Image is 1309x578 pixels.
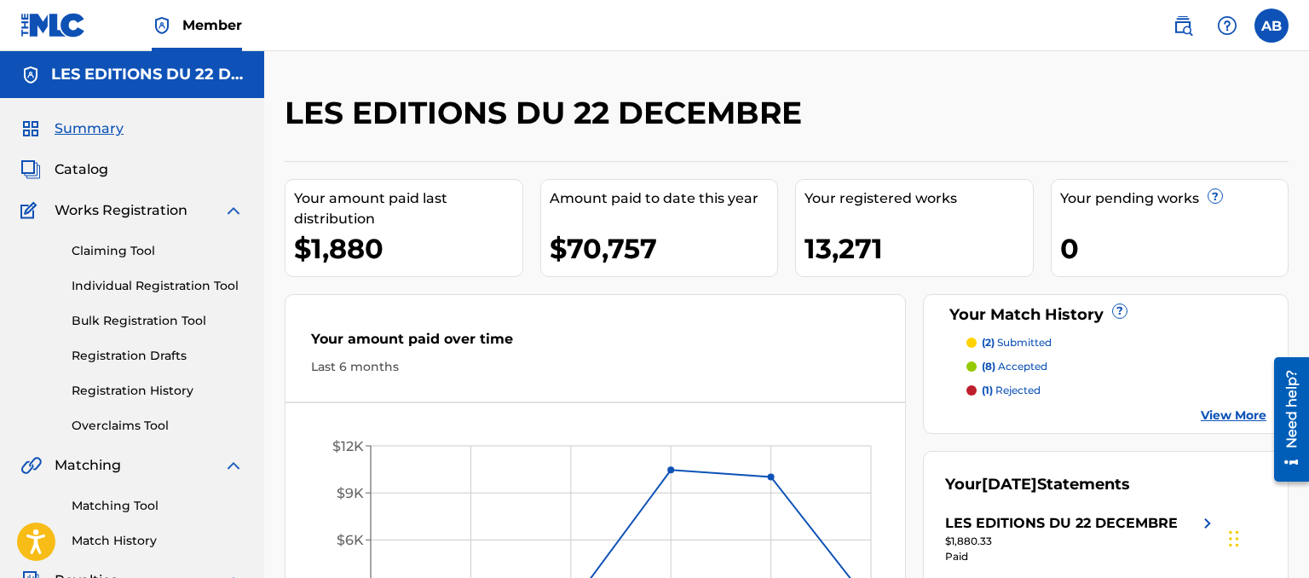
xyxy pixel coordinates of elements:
h2: LES EDITIONS DU 22 DECEMBRE [285,94,810,132]
a: Match History [72,532,244,550]
img: Works Registration [20,200,43,221]
div: LES EDITIONS DU 22 DECEMBRE [945,513,1178,534]
img: Catalog [20,159,41,180]
div: Your Match History [945,303,1266,327]
div: Your registered works [804,188,1033,209]
div: Your amount paid last distribution [294,188,522,229]
a: Individual Registration Tool [72,277,244,295]
a: Claiming Tool [72,242,244,260]
span: Summary [55,118,124,139]
a: Public Search [1166,9,1200,43]
span: Works Registration [55,200,187,221]
img: MLC Logo [20,13,86,38]
span: [DATE] [982,475,1037,494]
div: Help [1210,9,1244,43]
div: Your Statements [945,473,1130,496]
tspan: $12K [332,438,364,454]
img: expand [223,455,244,476]
h5: LES EDITIONS DU 22 DECEMBRE [51,65,244,84]
img: Accounts [20,65,41,85]
div: Your amount paid over time [311,329,879,358]
a: (8) accepted [966,359,1266,374]
iframe: Chat Widget [1224,496,1309,578]
a: Registration Drafts [72,347,244,365]
img: help [1217,15,1237,36]
img: search [1173,15,1193,36]
a: Overclaims Tool [72,417,244,435]
a: Registration History [72,382,244,400]
img: Matching [20,455,42,476]
div: $1,880.33 [945,534,1219,549]
img: expand [223,200,244,221]
div: 0 [1060,229,1289,268]
p: submitted [982,335,1052,350]
div: Your pending works [1060,188,1289,209]
div: 13,271 [804,229,1033,268]
p: accepted [982,359,1047,374]
div: Amount paid to date this year [550,188,778,209]
span: Member [182,15,242,35]
span: Catalog [55,159,108,180]
a: Bulk Registration Tool [72,312,244,330]
span: ? [1208,189,1222,203]
div: Last 6 months [311,358,879,376]
div: Glisser [1229,513,1239,564]
img: right chevron icon [1197,513,1218,534]
div: $70,757 [550,229,778,268]
a: LES EDITIONS DU 22 DECEMBREright chevron icon$1,880.33Paid [945,513,1219,564]
a: View More [1201,407,1266,425]
iframe: Resource Center [1261,350,1309,490]
a: Matching Tool [72,497,244,515]
span: (2) [982,336,995,349]
a: (2) submitted [966,335,1266,350]
div: $1,880 [294,229,522,268]
a: (1) rejected [966,383,1266,398]
tspan: $9K [337,485,364,501]
div: Paid [945,549,1219,564]
div: User Menu [1254,9,1289,43]
span: ? [1113,304,1127,318]
span: (8) [982,360,995,373]
p: rejected [982,383,1041,398]
span: (1) [982,384,993,396]
div: Widget de chat [1224,496,1309,578]
tspan: $6K [337,532,364,548]
span: Matching [55,455,121,476]
img: Top Rightsholder [152,15,172,36]
img: Summary [20,118,41,139]
a: CatalogCatalog [20,159,108,180]
a: SummarySummary [20,118,124,139]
